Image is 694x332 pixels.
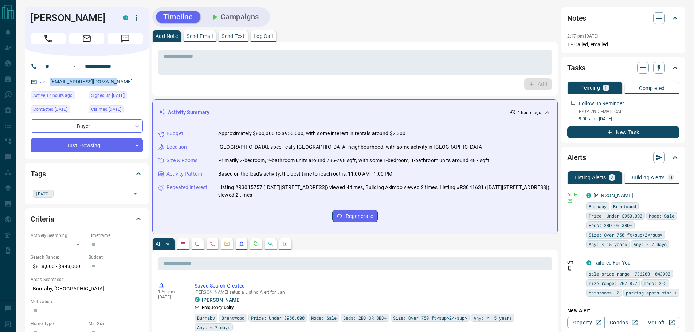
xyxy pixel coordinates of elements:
[586,260,591,265] div: condos.ca
[218,170,392,178] p: Based on the lead's activity, the best time to reach out is: 11:00 AM - 1:00 PM
[251,314,305,321] span: Price: Under $950,000
[224,305,234,310] strong: Daily
[31,12,112,24] h1: [PERSON_NAME]
[209,241,215,247] svg: Calls
[567,266,572,271] svg: Push Notification Only
[613,203,636,210] span: Brentwood
[575,175,606,180] p: Listing Alerts
[579,108,679,115] p: F/UP 2ND EMAIL CALL
[567,317,605,328] a: Property
[69,33,104,44] span: Email
[218,184,552,199] p: Listing #R3015757 ([DATE][STREET_ADDRESS]) viewed 4 times, Building Akimbo viewed 2 times, Listin...
[567,12,586,24] h2: Notes
[589,222,632,229] span: Beds: 2BD OR 3BD+
[203,11,266,23] button: Campaigns
[567,152,586,163] h2: Alerts
[567,34,598,39] p: 2:17 pm [DATE]
[31,165,143,183] div: Tags
[180,241,186,247] svg: Notes
[70,62,79,71] button: Open
[108,33,143,44] span: Message
[168,109,209,116] p: Activity Summary
[579,116,679,122] p: 9:00 a.m. [DATE]
[89,232,143,239] p: Timeframe:
[474,314,512,321] span: Any: < 15 years
[567,307,679,315] p: New Alert:
[195,290,549,295] p: [PERSON_NAME] setup a Listing Alert for Jan
[218,157,489,164] p: Primarily 2-bedroom, 2-bathroom units around 785-798 sqft, with some 1-bedroom, 1-bathroom units ...
[197,314,215,321] span: Burnaby
[31,91,85,102] div: Sun Sep 14 2025
[31,119,143,133] div: Buyer
[91,92,125,99] span: Signed up [DATE]
[282,241,288,247] svg: Agent Actions
[218,143,484,151] p: [GEOGRAPHIC_DATA], specifically [GEOGRAPHIC_DATA] neighbourhood, with some activity in [GEOGRAPHI...
[187,34,213,39] p: Send Email
[31,138,143,152] div: Just Browsing
[31,105,85,116] div: Sun Sep 14 2025
[268,241,274,247] svg: Opportunities
[89,254,143,261] p: Budget:
[589,231,663,238] span: Size: Over 750 ft<sup>2</sup>
[31,232,85,239] p: Actively Searching:
[593,260,631,266] a: Tailored For You
[166,143,187,151] p: Location
[589,289,619,296] span: bathrooms: 2
[166,170,202,178] p: Activity Pattern
[589,280,637,287] span: size range: 707,877
[630,175,665,180] p: Building Alerts
[254,34,273,39] p: Log Call
[593,192,633,198] a: [PERSON_NAME]
[567,59,679,77] div: Tasks
[35,190,51,197] span: [DATE]
[197,324,230,331] span: Any: < 7 days
[567,149,679,166] div: Alerts
[33,92,72,99] span: Active 17 hours ago
[40,79,45,85] svg: Email Verified
[31,254,85,261] p: Search Range:
[239,241,244,247] svg: Listing Alerts
[332,210,378,222] button: Regenerate
[158,289,184,294] p: 1:50 pm
[202,304,234,311] p: Frequency:
[195,282,549,290] p: Saved Search Created
[31,261,85,273] p: $818,000 - $949,000
[158,106,552,119] div: Activity Summary4 hours ago
[31,320,85,327] p: Home Type:
[626,289,677,296] span: parking spots min: 1
[221,314,244,321] span: Brentwood
[195,241,201,247] svg: Lead Browsing Activity
[567,259,582,266] p: Off
[580,85,600,90] p: Pending
[611,175,613,180] p: 2
[195,297,200,302] div: condos.ca
[31,210,143,228] div: Criteria
[91,106,121,113] span: Claimed [DATE]
[642,317,679,328] a: Mr.Loft
[224,241,230,247] svg: Emails
[89,91,143,102] div: Sun Sep 14 2025
[50,79,133,85] a: [EMAIL_ADDRESS][DOMAIN_NAME]
[343,314,387,321] span: Beds: 2BD OR 3BD+
[123,15,128,20] div: condos.ca
[567,192,582,198] p: Daily
[567,41,679,48] p: 1 - Called, emailed.
[156,34,178,39] p: Add Note
[158,294,184,300] p: [DATE]
[166,157,198,164] p: Size & Rooms
[567,198,572,203] svg: Email
[579,100,624,108] p: Follow up Reminder
[649,212,674,219] span: Mode: Sale
[166,130,183,137] p: Budget
[393,314,467,321] span: Size: Over 750 ft<sup>2</sup>
[567,62,585,74] h2: Tasks
[130,188,140,199] button: Open
[221,34,245,39] p: Send Text
[517,109,541,116] p: 4 hours ago
[634,241,667,248] span: Any: < 7 days
[589,203,607,210] span: Burnaby
[202,297,241,303] a: [PERSON_NAME]
[33,106,67,113] span: Contacted [DATE]
[156,241,161,246] p: All
[589,270,670,277] span: sale price range: 736200,1043900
